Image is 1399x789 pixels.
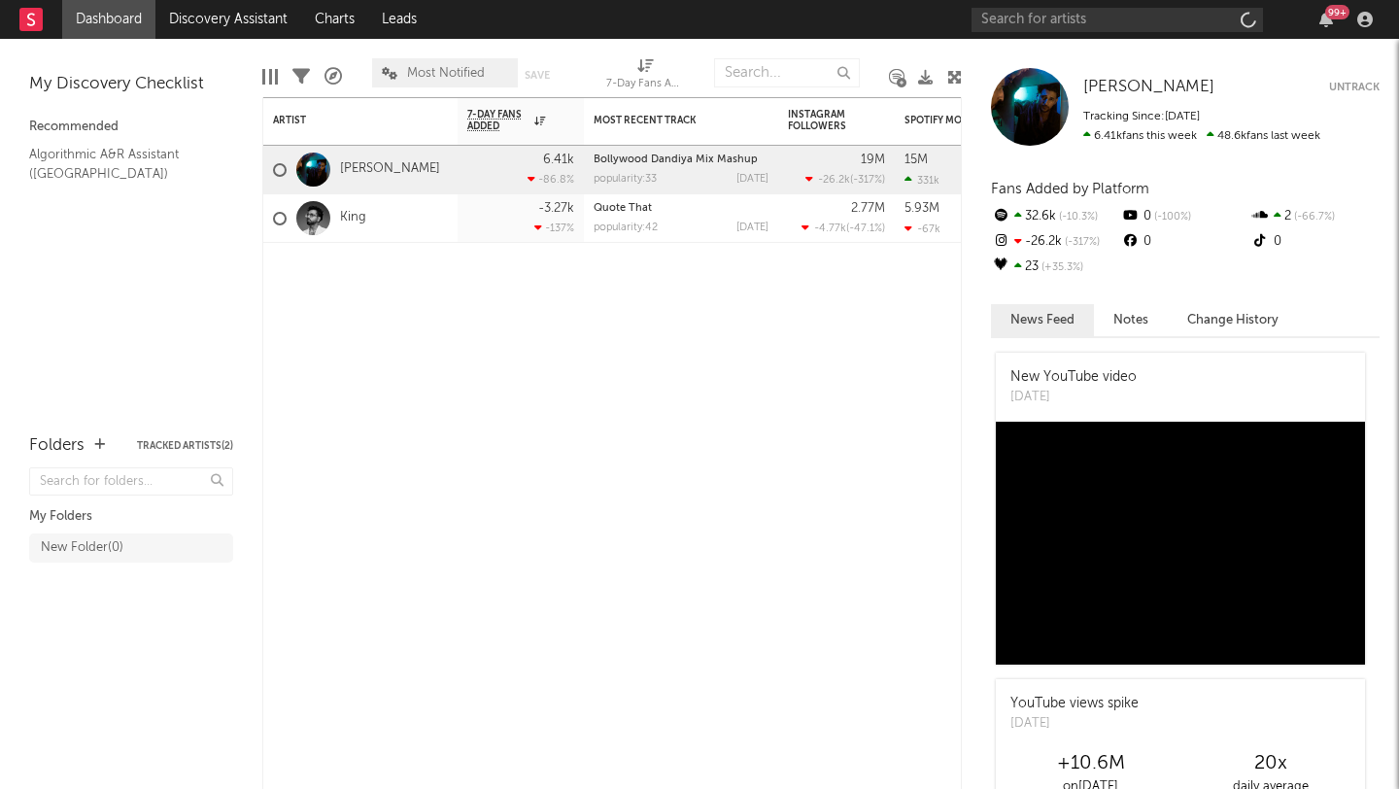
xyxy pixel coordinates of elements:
a: Quote That [594,203,652,214]
a: New Folder(0) [29,533,233,563]
span: Fans Added by Platform [991,182,1149,196]
span: -317 % [1062,237,1100,248]
div: 2.77M [851,202,885,215]
div: 0 [1120,229,1249,255]
a: [PERSON_NAME] [1083,78,1214,97]
div: Quote That [594,203,768,214]
div: ( ) [802,222,885,234]
div: [DATE] [736,174,768,185]
span: -47.1 % [849,223,882,234]
div: New Folder ( 0 ) [41,536,123,560]
div: Bollywood Dandiya Mix Mashup [594,154,768,165]
a: Algorithmic A&R Assistant ([GEOGRAPHIC_DATA]) [29,144,214,184]
div: ( ) [805,173,885,186]
button: Save [525,70,550,81]
span: 6.41k fans this week [1083,130,1197,142]
div: [DATE] [736,223,768,233]
div: 5.93M [904,202,939,215]
div: -67k [904,223,940,235]
div: 7-Day Fans Added (7-Day Fans Added) [606,73,684,96]
div: 15M [904,154,928,166]
div: Instagram Followers [788,109,856,132]
button: 99+ [1319,12,1333,27]
button: Untrack [1329,78,1380,97]
div: Folders [29,434,85,458]
div: 331k [904,174,939,187]
div: My Folders [29,505,233,529]
span: +35.3 % [1039,262,1083,273]
span: -26.2k [818,175,850,186]
div: 6.41k [543,154,574,166]
div: Recommended [29,116,233,139]
span: [PERSON_NAME] [1083,79,1214,95]
input: Search for folders... [29,467,233,496]
span: -10.3 % [1056,212,1098,223]
div: popularity: 33 [594,174,657,185]
button: Change History [1168,304,1298,336]
a: King [340,210,366,226]
div: Most Recent Track [594,115,739,126]
a: Bollywood Dandiya Mix Mashup [594,154,758,165]
input: Search for artists [972,8,1263,32]
div: 7-Day Fans Added (7-Day Fans Added) [606,49,684,105]
div: Spotify Monthly Listeners [904,115,1050,126]
span: -100 % [1151,212,1191,223]
span: 7-Day Fans Added [467,109,529,132]
div: +10.6M [1001,752,1180,775]
div: -86.8 % [528,173,574,186]
span: Most Notified [407,67,485,80]
span: -66.7 % [1291,212,1335,223]
div: 20 x [1180,752,1360,775]
button: News Feed [991,304,1094,336]
span: -317 % [853,175,882,186]
div: Edit Columns [262,49,278,105]
button: Notes [1094,304,1168,336]
div: popularity: 42 [594,223,658,233]
button: Tracked Artists(2) [137,441,233,451]
span: -4.77k [814,223,846,234]
div: My Discovery Checklist [29,73,233,96]
div: A&R Pipeline [324,49,342,105]
input: Search... [714,58,860,87]
div: YouTube views spike [1010,694,1139,714]
div: -137 % [534,222,574,234]
div: 0 [1250,229,1380,255]
div: Filters [292,49,310,105]
div: -3.27k [538,202,574,215]
div: [DATE] [1010,388,1137,407]
div: 32.6k [991,204,1120,229]
div: [DATE] [1010,714,1139,734]
div: Artist [273,115,419,126]
div: -26.2k [991,229,1120,255]
a: [PERSON_NAME] [340,161,440,178]
div: 99 + [1325,5,1349,19]
span: Tracking Since: [DATE] [1083,111,1200,122]
div: 2 [1250,204,1380,229]
div: New YouTube video [1010,367,1137,388]
div: 19M [861,154,885,166]
span: 48.6k fans last week [1083,130,1320,142]
div: 0 [1120,204,1249,229]
div: 23 [991,255,1120,280]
